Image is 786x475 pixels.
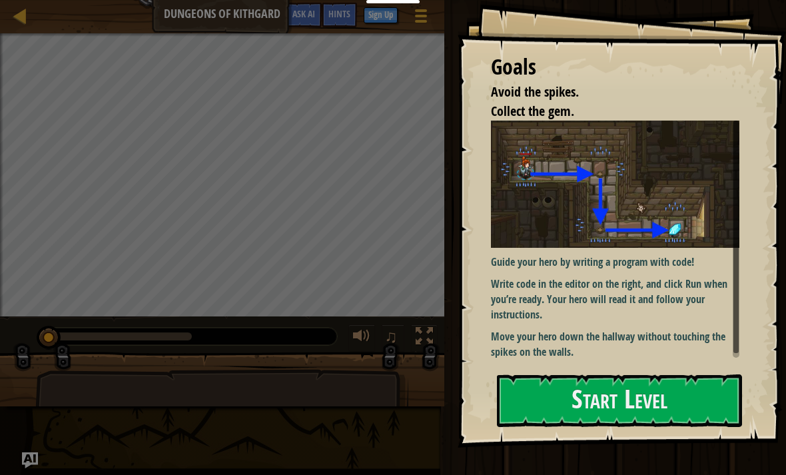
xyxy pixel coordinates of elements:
[491,121,739,248] img: Dungeons of kithgard
[382,324,404,352] button: ♫
[286,3,322,27] button: Ask AI
[328,7,350,20] span: Hints
[491,83,579,101] span: Avoid the spikes.
[491,102,574,120] span: Collect the gem.
[497,374,742,427] button: Start Level
[384,326,398,346] span: ♫
[491,329,739,360] p: Move your hero down the hallway without touching the spikes on the walls.
[292,7,315,20] span: Ask AI
[474,83,736,102] li: Avoid the spikes.
[411,324,438,352] button: Toggle fullscreen
[22,452,38,468] button: Ask AI
[404,3,438,34] button: Show game menu
[474,102,736,121] li: Collect the gem.
[491,52,739,83] div: Goals
[348,324,375,352] button: Adjust volume
[364,7,398,23] button: Sign Up
[491,276,739,322] p: Write code in the editor on the right, and click Run when you’re ready. Your hero will read it an...
[491,254,739,270] p: Guide your hero by writing a program with code!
